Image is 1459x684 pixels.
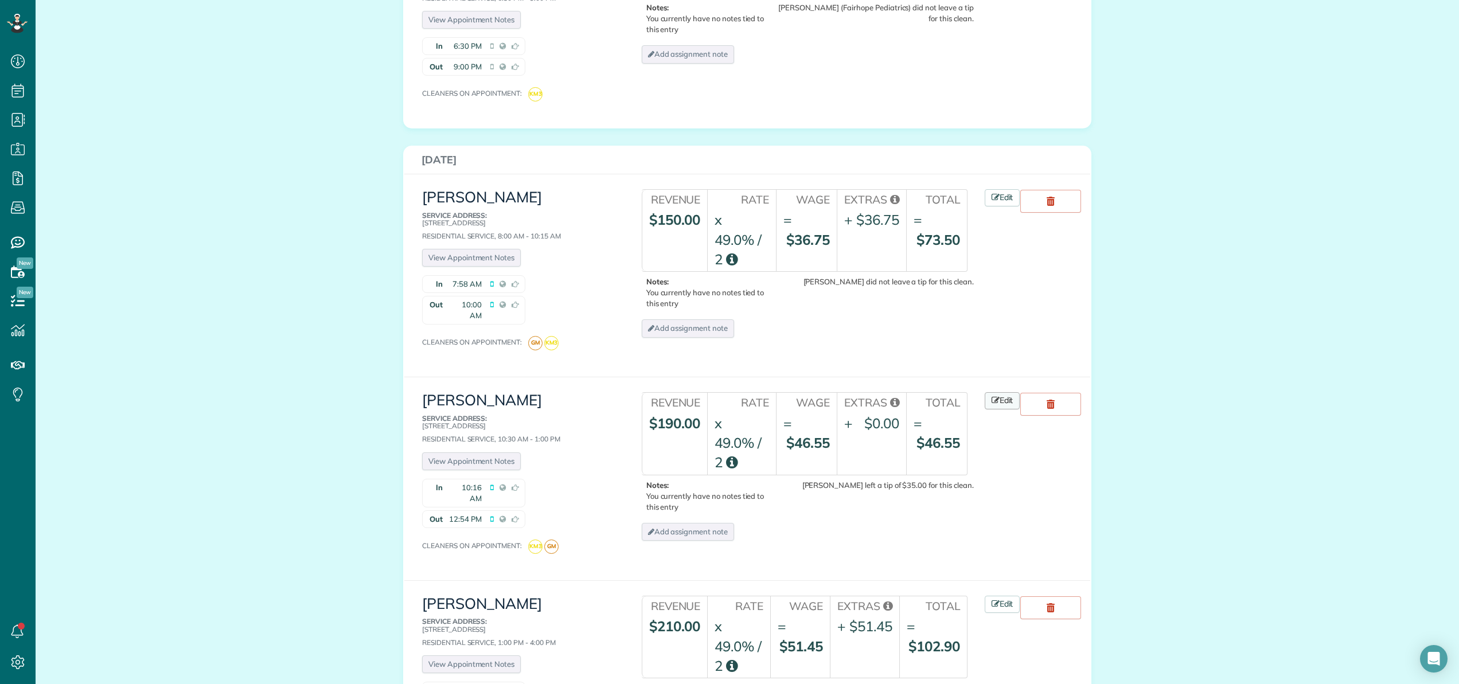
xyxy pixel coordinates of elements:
strong: $102.90 [908,638,960,655]
span: GM [528,336,543,350]
b: Notes: [646,480,669,490]
span: KM3 [528,540,543,554]
a: Edit [985,596,1020,613]
th: Wage [776,393,837,411]
p: You currently have no notes tied to this entry [646,2,775,35]
th: Rate [707,596,770,614]
div: + [837,616,845,636]
th: Total [906,190,967,208]
span: 10:00 AM [448,299,482,321]
p: You currently have no notes tied to this entry [646,276,775,309]
span: 12:54 PM [449,514,482,525]
th: Extras [837,393,906,411]
div: + [844,210,852,229]
div: = [914,210,922,229]
strong: $51.45 [779,638,823,655]
div: 49.0% / 2 [715,433,769,472]
div: Open Intercom Messenger [1420,645,1448,673]
strong: $73.50 [916,231,960,248]
div: [PERSON_NAME] did not leave a tip for this clean. [778,276,974,287]
th: Revenue [642,393,708,411]
span: KM3 [528,87,543,101]
span: 9:00 PM [454,61,482,72]
div: $36.75 [856,210,899,229]
th: Total [899,596,967,614]
div: Residential Service, 1:00 PM - 4:00 PM [422,617,615,646]
a: View Appointment Notes [422,11,521,29]
div: 49.0% / 2 [715,230,769,269]
div: Residential Service, 10:30 AM - 1:00 PM [422,415,615,443]
span: Cleaners on appointment: [422,541,526,550]
b: Service Address: [422,414,487,423]
div: = [914,413,922,433]
a: [PERSON_NAME] [422,390,542,409]
th: Revenue [642,596,708,614]
div: = [783,210,791,229]
p: [STREET_ADDRESS] [422,415,615,429]
a: Edit [985,392,1020,409]
span: New [17,287,33,298]
b: Service Address: [422,211,487,220]
div: $51.45 [849,616,892,636]
strong: $46.55 [916,434,960,451]
strong: $150.00 [649,211,701,228]
th: Extras [830,596,899,614]
a: View Appointment Notes [422,452,521,470]
th: Extras [837,190,906,208]
th: Revenue [642,190,708,208]
p: [STREET_ADDRESS] [422,212,615,226]
a: Edit [985,189,1020,206]
a: View Appointment Notes [422,249,521,267]
span: 10:16 AM [448,482,482,504]
b: Service Address: [422,617,487,626]
strong: Out [423,511,446,527]
div: [PERSON_NAME] left a tip of $35.00 for this clean. [778,480,974,491]
div: [PERSON_NAME] (Fairhope Pediatrics) did not leave a tip for this clean. [778,2,974,24]
div: x [715,210,722,229]
div: = [907,616,915,636]
a: View Appointment Notes [422,655,521,673]
span: GM [544,540,559,554]
span: New [17,257,33,269]
div: Residential Service, 8:00 AM - 10:15 AM [422,212,615,240]
a: Add assignment note [642,319,734,337]
th: Wage [770,596,830,614]
p: You currently have no notes tied to this entry [646,480,775,513]
div: = [778,616,786,636]
th: Total [906,393,967,411]
b: Notes: [646,277,669,286]
strong: $210.00 [649,617,701,635]
h3: [DATE] [422,154,1073,166]
div: $0.00 [864,413,899,433]
th: Rate [707,393,776,411]
span: Cleaners on appointment: [422,338,526,346]
div: 49.0% / 2 [715,636,763,676]
strong: $36.75 [786,231,830,248]
strong: Out [423,58,446,75]
div: = [783,413,791,433]
strong: $46.55 [786,434,830,451]
span: 7:58 AM [452,279,482,290]
span: 6:30 PM [454,41,482,52]
a: Add assignment note [642,45,734,63]
a: [PERSON_NAME] [422,594,542,613]
strong: Out [423,296,446,324]
div: x [715,616,722,636]
span: KM3 [544,336,559,350]
th: Rate [707,190,776,208]
strong: In [423,276,446,292]
th: Wage [776,190,837,208]
span: Cleaners on appointment: [422,89,526,97]
a: Add assignment note [642,523,734,541]
b: Notes: [646,3,669,12]
strong: $190.00 [649,415,701,432]
strong: In [423,479,446,507]
p: [STREET_ADDRESS] [422,617,615,632]
a: [PERSON_NAME] [422,187,542,206]
div: x [715,413,722,433]
div: + [844,413,852,433]
strong: In [423,38,446,54]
